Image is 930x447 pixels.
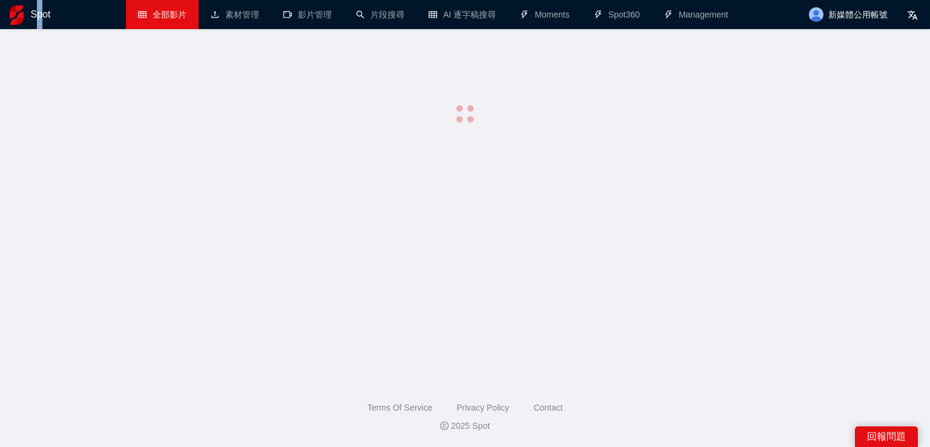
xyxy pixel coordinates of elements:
a: video-camera影片管理 [283,10,332,19]
a: upload素材管理 [211,10,259,19]
a: Privacy Policy [457,403,509,412]
a: Contact [533,403,562,412]
a: tableAI 逐字稿搜尋 [429,10,496,19]
div: 回報問題 [855,426,918,447]
img: logo [10,5,24,25]
a: Terms Of Service [368,403,432,412]
img: avatar [809,7,823,22]
a: thunderboltMoments [520,10,570,19]
span: table [138,10,147,19]
a: search片段搜尋 [356,10,404,19]
a: thunderboltManagement [664,10,728,19]
span: 全部影片 [153,10,186,19]
a: thunderboltSpot360 [594,10,640,19]
span: copyright [440,422,449,430]
div: 2025 Spot [10,419,920,432]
